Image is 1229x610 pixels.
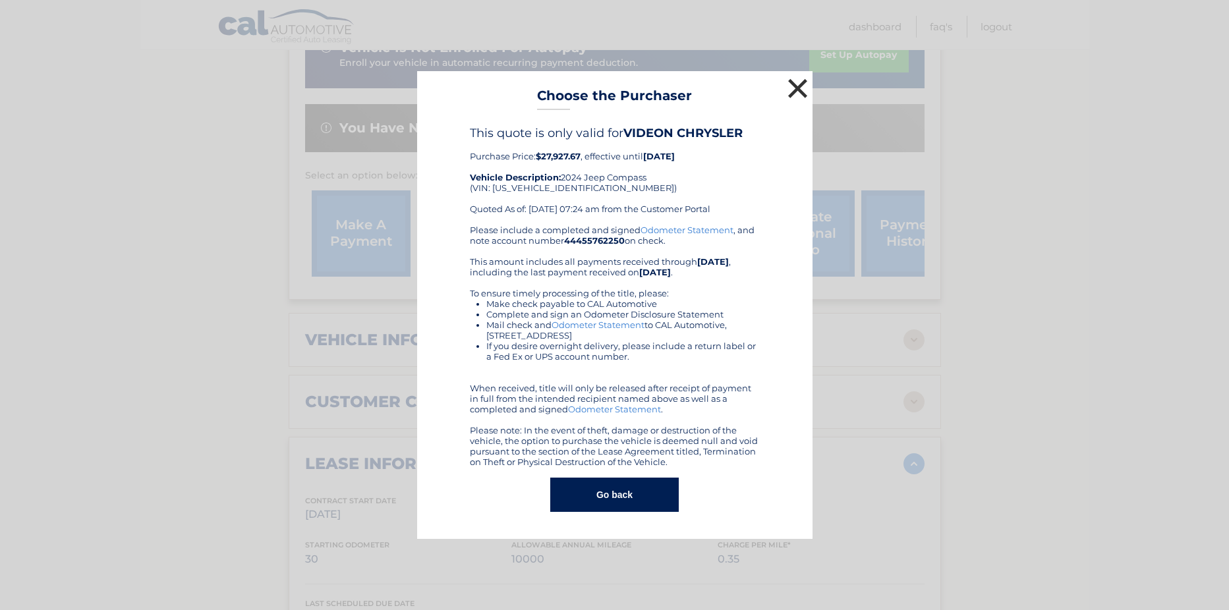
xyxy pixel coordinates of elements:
li: Complete and sign an Odometer Disclosure Statement [486,309,760,319]
li: Mail check and to CAL Automotive, [STREET_ADDRESS] [486,319,760,341]
a: Odometer Statement [552,319,644,330]
button: × [785,75,811,101]
b: $27,927.67 [536,151,581,161]
li: Make check payable to CAL Automotive [486,298,760,309]
strong: Vehicle Description: [470,172,561,182]
b: 44455762250 [564,235,625,246]
a: Odometer Statement [568,404,661,414]
h4: This quote is only valid for [470,126,760,140]
li: If you desire overnight delivery, please include a return label or a Fed Ex or UPS account number. [486,341,760,362]
div: Purchase Price: , effective until 2024 Jeep Compass (VIN: [US_VEHICLE_IDENTIFICATION_NUMBER]) Quo... [470,126,760,225]
b: [DATE] [697,256,729,267]
b: [DATE] [639,267,671,277]
div: Please include a completed and signed , and note account number on check. This amount includes al... [470,225,760,467]
h3: Choose the Purchaser [537,88,692,111]
a: Odometer Statement [641,225,733,235]
b: [DATE] [643,151,675,161]
b: VIDEON CHRYSLER [623,126,743,140]
button: Go back [550,478,679,512]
